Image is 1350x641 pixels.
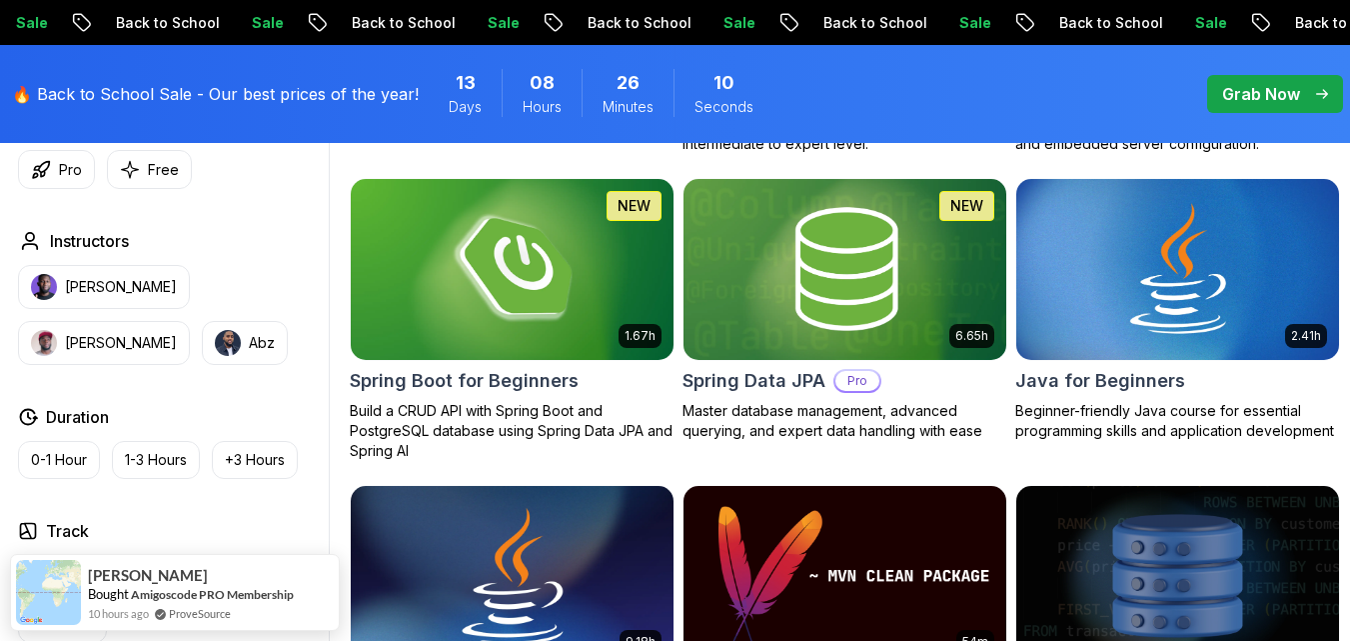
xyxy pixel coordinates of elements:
[955,328,988,344] p: 6.65h
[682,178,1007,441] a: Spring Data JPA card6.65hNEWSpring Data JPAProMaster database management, advanced querying, and ...
[1195,13,1259,33] p: Sale
[1222,82,1300,106] p: Grab Now
[16,560,81,625] img: provesource social proof notification image
[31,450,87,470] p: 0-1 Hour
[88,605,149,622] span: 10 hours ago
[46,519,89,543] h2: Track
[65,333,177,353] p: [PERSON_NAME]
[1015,367,1185,395] h2: Java for Beginners
[950,196,983,216] p: NEW
[618,196,651,216] p: NEW
[107,150,192,189] button: Free
[1015,178,1340,441] a: Java for Beginners card2.41hJava for BeginnersBeginner-friendly Java course for essential program...
[88,586,129,602] span: Bought
[169,605,231,622] a: ProveSource
[625,328,656,344] p: 1.67h
[488,13,552,33] p: Sale
[1291,328,1321,344] p: 2.41h
[823,13,959,33] p: Back to School
[350,178,675,461] a: Spring Boot for Beginners card1.67hNEWSpring Boot for BeginnersBuild a CRUD API with Spring Boot ...
[351,179,674,360] img: Spring Boot for Beginners card
[523,97,562,117] span: Hours
[46,405,109,429] h2: Duration
[682,367,825,395] h2: Spring Data JPA
[959,13,1023,33] p: Sale
[603,97,654,117] span: Minutes
[18,441,100,479] button: 0-1 Hour
[31,274,57,300] img: instructor img
[588,13,723,33] p: Back to School
[350,401,675,461] p: Build a CRUD API with Spring Boot and PostgreSQL database using Spring Data JPA and Spring AI
[456,69,476,97] span: 13 Days
[1016,179,1339,360] img: Java for Beginners card
[252,13,316,33] p: Sale
[713,69,734,97] span: 10 Seconds
[352,13,488,33] p: Back to School
[350,367,579,395] h2: Spring Boot for Beginners
[202,321,288,365] button: instructor imgAbz
[225,450,285,470] p: +3 Hours
[1015,401,1340,441] p: Beginner-friendly Java course for essential programming skills and application development
[31,330,57,356] img: instructor img
[835,371,879,391] p: Pro
[694,97,753,117] span: Seconds
[65,277,177,297] p: [PERSON_NAME]
[530,69,555,97] span: 8 Hours
[18,150,95,189] button: Pro
[131,587,294,602] a: Amigoscode PRO Membership
[18,321,190,365] button: instructor img[PERSON_NAME]
[1059,13,1195,33] p: Back to School
[148,160,179,180] p: Free
[16,13,80,33] p: Sale
[683,179,1006,360] img: Spring Data JPA card
[125,450,187,470] p: 1-3 Hours
[12,82,419,106] p: 🔥 Back to School Sale - Our best prices of the year!
[50,229,129,253] h2: Instructors
[18,265,190,309] button: instructor img[PERSON_NAME]
[212,441,298,479] button: +3 Hours
[249,333,275,353] p: Abz
[116,13,252,33] p: Back to School
[112,441,200,479] button: 1-3 Hours
[682,401,1007,441] p: Master database management, advanced querying, and expert data handling with ease
[617,69,640,97] span: 26 Minutes
[723,13,787,33] p: Sale
[88,567,208,584] span: [PERSON_NAME]
[215,330,241,356] img: instructor img
[449,97,482,117] span: Days
[59,160,82,180] p: Pro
